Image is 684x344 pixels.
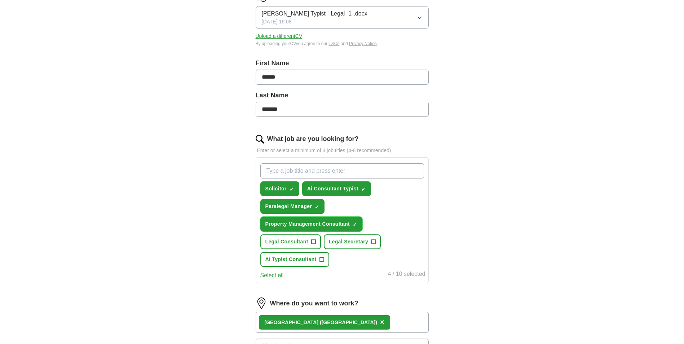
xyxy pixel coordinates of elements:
[388,270,425,280] div: 4 / 10 selected
[328,41,339,46] a: T&Cs
[265,220,350,228] span: Property Management Consultant
[307,185,358,193] span: Ai Consultant Typist
[329,238,369,246] span: Legal Secretary
[265,319,377,326] div: [GEOGRAPHIC_DATA] ([GEOGRAPHIC_DATA])
[290,186,294,192] span: ✓
[349,41,377,46] a: Privacy Notice
[260,271,284,280] button: Select all
[256,135,264,144] img: search.png
[380,318,384,326] span: ×
[256,91,429,100] label: Last Name
[256,58,429,68] label: First Name
[380,317,384,328] button: ×
[302,181,371,196] button: Ai Consultant Typist✓
[265,238,308,246] span: Legal Consultant
[265,203,312,210] span: Paralegal Manager
[260,163,424,178] input: Type a job title and press enter
[324,234,381,249] button: Legal Secretary
[265,185,287,193] span: Solicitor
[270,299,358,308] label: Where do you want to work?
[315,204,319,210] span: ✓
[256,297,267,309] img: location.png
[260,217,363,231] button: Property Management Consultant✓
[260,234,321,249] button: Legal Consultant
[256,40,429,47] div: By uploading your CV you agree to our and .
[260,252,329,267] button: AI Typist Consultant
[265,256,317,263] span: AI Typist Consultant
[267,134,359,144] label: What job are you looking for?
[262,9,367,18] span: [PERSON_NAME] Typist - Legal -1-.docx
[262,18,292,26] span: [DATE] 16:08
[260,199,325,214] button: Paralegal Manager✓
[256,147,429,154] p: Enter or select a minimum of 3 job titles (4-8 recommended)
[353,222,357,228] span: ✓
[256,32,303,40] button: Upload a differentCV
[260,181,299,196] button: Solicitor✓
[361,186,366,192] span: ✓
[256,6,429,29] button: [PERSON_NAME] Typist - Legal -1-.docx[DATE] 16:08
